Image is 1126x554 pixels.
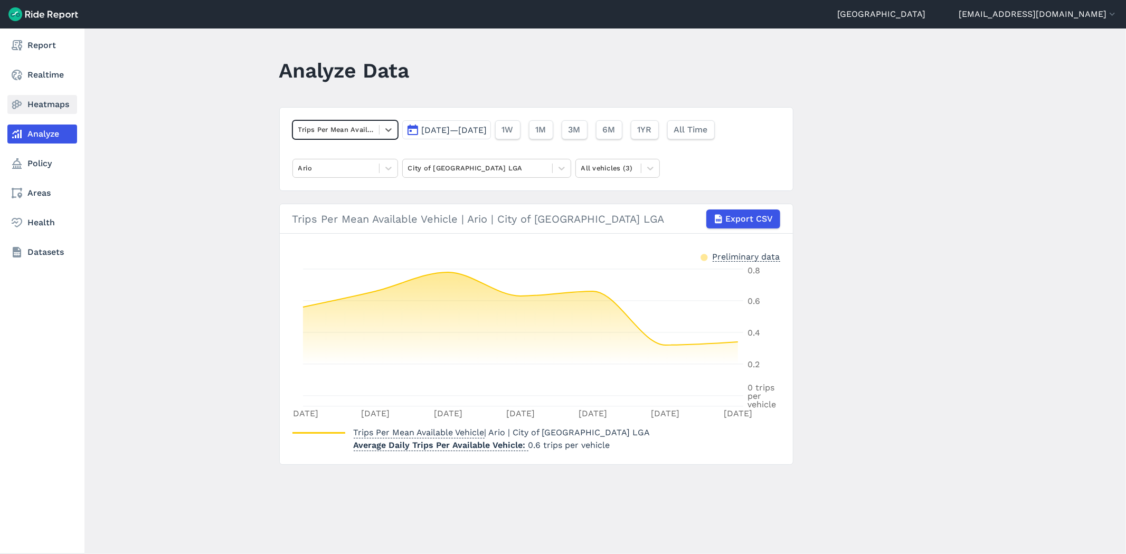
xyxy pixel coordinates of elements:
[536,123,546,136] span: 1M
[402,120,491,139] button: [DATE]—[DATE]
[422,125,487,135] span: [DATE]—[DATE]
[7,184,77,203] a: Areas
[354,427,650,437] span: | Ario | City of [GEOGRAPHIC_DATA] LGA
[638,123,652,136] span: 1YR
[495,120,521,139] button: 1W
[279,56,410,85] h1: Analyze Data
[603,123,616,136] span: 6M
[747,359,760,369] tspan: 0.2
[529,120,553,139] button: 1M
[354,439,650,452] p: 0.6 trips per vehicle
[674,123,708,136] span: All Time
[747,399,776,409] tspan: vehicle
[569,123,581,136] span: 3M
[651,408,679,418] tspan: [DATE]
[506,408,535,418] tspan: [DATE]
[596,120,622,139] button: 6M
[706,209,780,228] button: Export CSV
[747,328,760,338] tspan: 0.4
[959,8,1118,21] button: [EMAIL_ADDRESS][DOMAIN_NAME]
[7,125,77,144] a: Analyze
[7,65,77,84] a: Realtime
[7,213,77,232] a: Health
[667,120,715,139] button: All Time
[747,391,761,401] tspan: per
[631,120,659,139] button: 1YR
[292,209,780,228] div: Trips Per Mean Available Vehicle | Ario | City of [GEOGRAPHIC_DATA] LGA
[502,123,514,136] span: 1W
[7,36,77,55] a: Report
[713,251,780,262] div: Preliminary data
[290,408,318,418] tspan: [DATE]
[562,120,588,139] button: 3M
[433,408,462,418] tspan: [DATE]
[747,265,760,275] tspan: 0.8
[837,8,925,21] a: [GEOGRAPHIC_DATA]
[579,408,607,418] tspan: [DATE]
[7,95,77,114] a: Heatmaps
[747,383,774,393] tspan: 0 trips
[724,408,752,418] tspan: [DATE]
[354,437,528,451] span: Average Daily Trips Per Available Vehicle
[726,213,773,225] span: Export CSV
[361,408,390,418] tspan: [DATE]
[7,154,77,173] a: Policy
[747,296,760,306] tspan: 0.6
[354,424,485,438] span: Trips Per Mean Available Vehicle
[8,7,78,21] img: Ride Report
[7,243,77,262] a: Datasets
